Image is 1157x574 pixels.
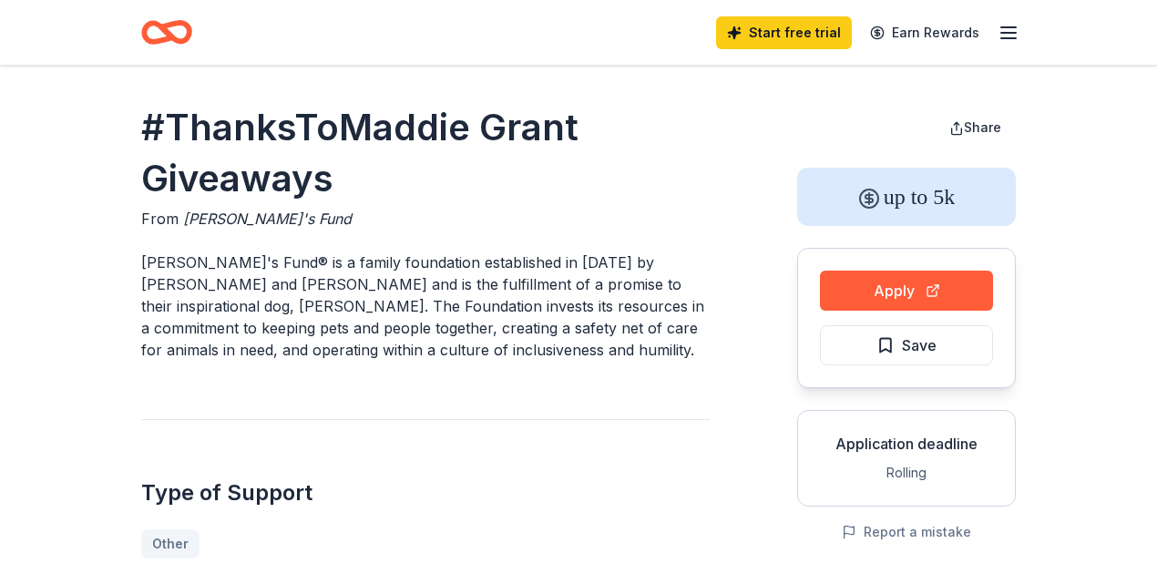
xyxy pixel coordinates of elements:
span: Share [964,119,1001,135]
a: Start free trial [716,16,852,49]
button: Report a mistake [842,521,971,543]
h1: #ThanksToMaddie Grant Giveaways [141,102,710,204]
h2: Type of Support [141,478,710,507]
a: Home [141,11,192,54]
button: Apply [820,271,993,311]
p: [PERSON_NAME]'s Fund® is a family foundation established in [DATE] by [PERSON_NAME] and [PERSON_N... [141,251,710,361]
span: [PERSON_NAME]'s Fund [183,210,352,228]
div: Application deadline [813,433,1000,455]
button: Save [820,325,993,365]
div: Rolling [813,462,1000,484]
a: Earn Rewards [859,16,990,49]
div: From [141,208,710,230]
button: Share [935,109,1016,146]
span: Save [902,333,937,357]
div: up to 5k [797,168,1016,226]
